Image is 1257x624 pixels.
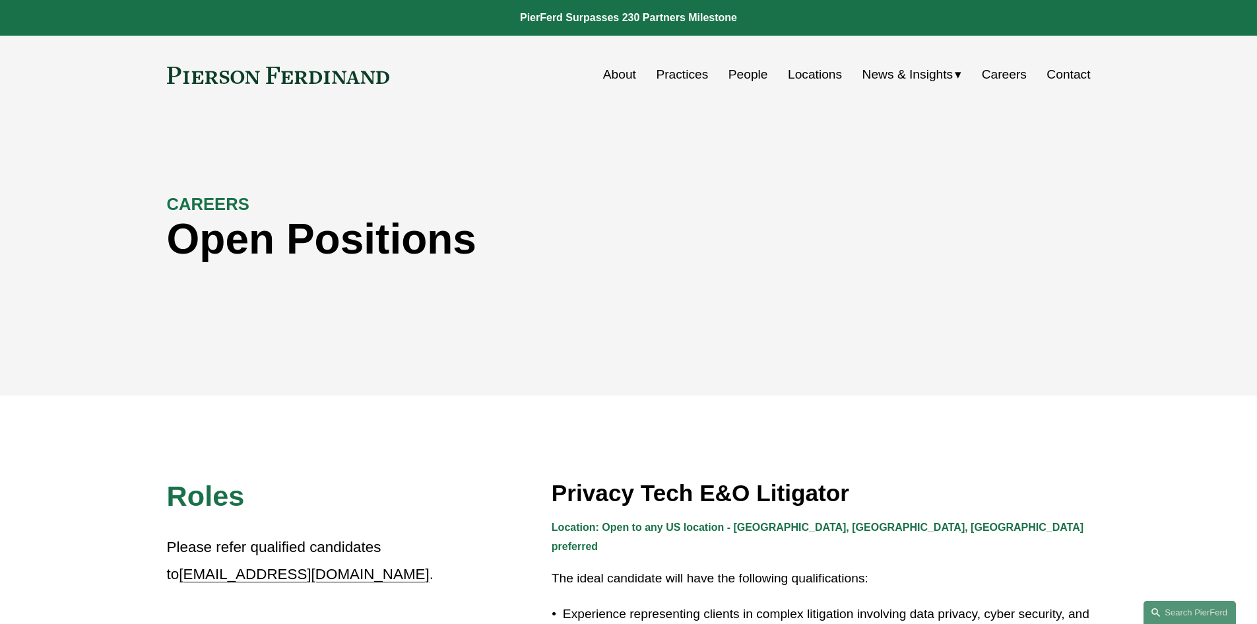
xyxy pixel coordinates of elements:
a: People [728,62,768,87]
a: Practices [656,62,708,87]
h3: Privacy Tech E&O Litigator [552,479,1091,508]
span: News & Insights [862,63,953,87]
a: [EMAIL_ADDRESS][DOMAIN_NAME] [179,566,429,582]
h1: Open Positions [167,215,860,263]
a: About [603,62,636,87]
a: Careers [982,62,1027,87]
a: Search this site [1144,601,1236,624]
a: Locations [788,62,842,87]
a: Contact [1047,62,1090,87]
span: Roles [167,480,245,512]
strong: CAREERS [167,195,249,213]
p: Please refer qualified candidates to . [167,534,436,588]
strong: Location: Open to any US location - [GEOGRAPHIC_DATA], [GEOGRAPHIC_DATA], [GEOGRAPHIC_DATA] prefe... [552,522,1087,552]
a: folder dropdown [862,62,962,87]
p: The ideal candidate will have the following qualifications: [552,567,1091,590]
